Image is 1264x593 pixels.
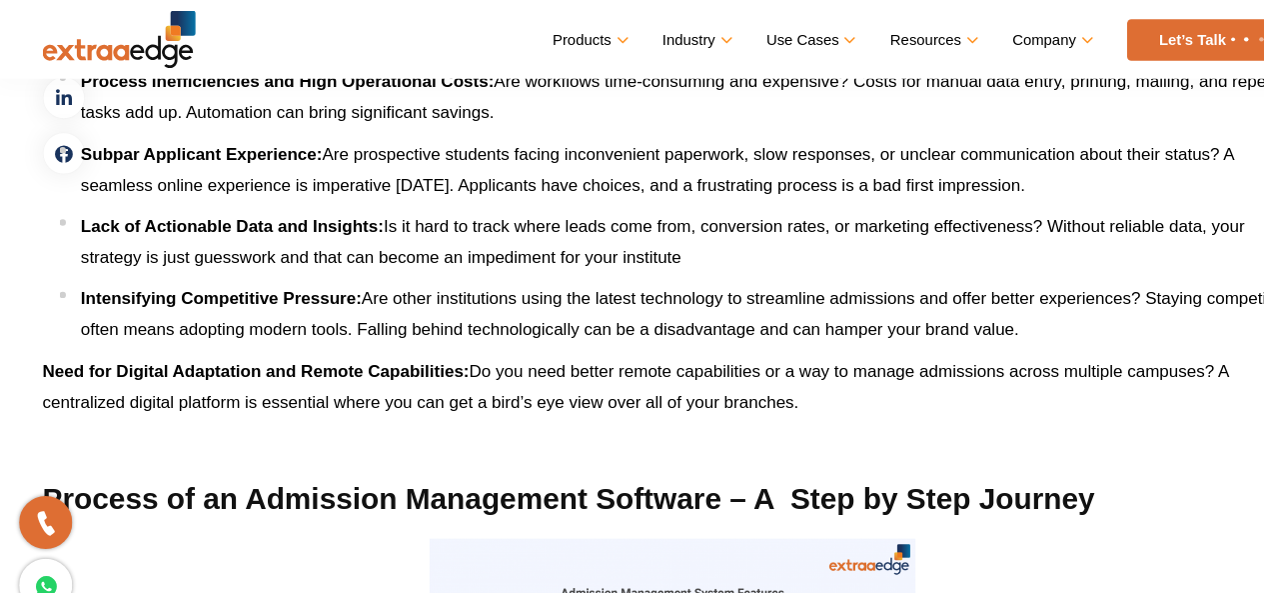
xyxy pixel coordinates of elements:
[76,204,361,221] b: Lack of Actionable Data and Insights:
[520,23,588,52] a: Products
[623,23,685,52] a: Industry
[76,68,1223,114] span: Are workflows time-consuming and expensive? Costs for manual data entry, printing, mailing, and r...
[40,340,1154,386] span: Do you need better remote capabilities or a way to manage admissions across multiple campuses? A ...
[720,23,801,52] a: Use Cases
[76,136,303,153] b: Subpar Applicant Experience:
[40,451,1224,486] h2: Process of an Admission Management Software – A Step by Step Journey
[40,340,441,357] b: Need for Digital Adaptation and Remote Capabilities:
[836,23,916,52] a: Resources
[76,272,1215,318] span: Are other institutions using the latest technology to streamline admissions and offer better expe...
[76,136,1159,182] span: Are prospective students facing inconvenient paperwork, slow responses, or unclear communication ...
[76,272,340,289] b: Intensifying Competitive Pressure:
[76,68,465,85] b: Process Inefficiencies and High Operational Costs:
[1059,18,1224,57] a: Let’s Talk
[76,204,1170,250] span: Is it hard to track where leads come from, conversion rates, or marketing effectiveness? Without ...
[951,23,1024,52] a: Company
[40,72,80,112] a: linkedin
[40,124,80,164] a: facebook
